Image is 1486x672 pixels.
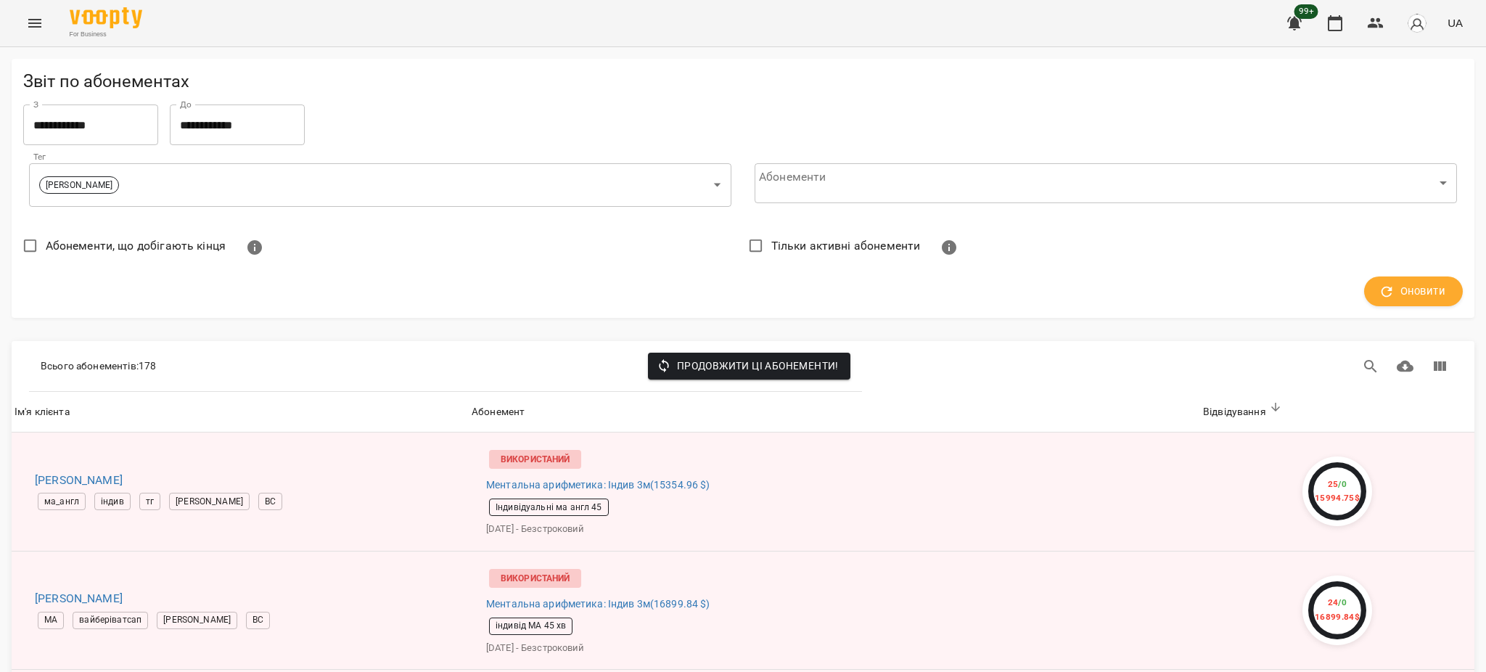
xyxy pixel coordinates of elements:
p: [DATE] - Безстроковий [486,641,1183,655]
span: For Business [70,30,142,39]
div: [PERSON_NAME] [29,163,731,207]
span: / 0 [1338,479,1347,489]
button: Продовжити ці абонементи! [648,353,850,379]
div: Table Toolbar [12,341,1474,391]
div: Ім'я клієнта [15,403,70,421]
span: ВС [259,496,282,508]
p: [DATE] - Безстроковий [486,522,1183,536]
button: UA [1442,9,1469,36]
span: [PERSON_NAME] [157,614,237,626]
h6: [PERSON_NAME] [35,470,457,491]
span: Ім'я клієнта [15,403,466,421]
span: тг [140,496,160,508]
p: Всього абонементів : 178 [41,359,156,374]
button: Показати абонементи з 3 або менше відвідуваннями або що закінчуються протягом 7 днів [237,230,272,265]
span: Індивідуальні ма англ 45 [490,501,608,514]
button: Завантажити CSV [1388,349,1423,384]
span: Абонементи, що добігають кінця [46,237,226,255]
span: Ментальна арифметика: Індив 3м ( 16899.84 $ ) [486,597,710,612]
div: Абонемент [472,403,525,421]
a: ВикористанийМентальна арифметика: Індив 3м(15354.96 $)Індивідуальні ма англ 45[DATE] - Безстроковий [480,441,1189,542]
span: Тільки активні абонементи [771,237,921,255]
span: Оновити [1382,282,1445,301]
div: Відвідування [1203,403,1266,421]
div: 25 15994.75 $ [1315,478,1360,506]
p: Використаний [489,569,581,588]
button: Пошук [1353,349,1388,384]
a: [PERSON_NAME]МАвайберіватсап[PERSON_NAME]ВС [23,589,457,632]
h6: [PERSON_NAME] [35,589,457,609]
span: Відвідування [1203,403,1471,421]
button: Оновити [1364,276,1463,307]
div: Сортувати [1203,403,1285,421]
span: / 0 [1338,597,1347,607]
img: avatar_s.png [1407,13,1427,33]
span: UA [1448,15,1463,30]
span: МА [38,614,63,626]
h5: Звіт по абонементах [23,70,1463,93]
span: ма_англ [38,496,85,508]
span: індив [95,496,130,508]
div: Сортувати [472,403,525,421]
span: [PERSON_NAME] [170,496,249,508]
span: Ментальна арифметика: Індив 3м ( 15354.96 $ ) [486,478,710,493]
p: Використаний [489,450,581,469]
span: Абонемент [472,403,1197,421]
div: 24 16899.84 $ [1315,596,1360,624]
span: ВС [247,614,269,626]
span: індивід МА 45 хв [490,620,572,632]
p: [PERSON_NAME] [46,179,112,192]
span: Продовжити ці абонементи! [660,357,839,374]
a: ВикористанийМентальна арифметика: Індив 3м(16899.84 $)індивід МА 45 хв[DATE] - Безстроковий [480,560,1189,661]
div: ​ [755,163,1457,203]
button: Вигляд колонок [1422,349,1457,384]
button: Menu [17,6,52,41]
img: Voopty Logo [70,7,142,28]
span: вайберіватсап [73,614,147,626]
a: [PERSON_NAME]ма_англіндивтг[PERSON_NAME]ВС [23,470,457,514]
div: Сортувати [15,403,70,421]
span: 99+ [1294,4,1318,19]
